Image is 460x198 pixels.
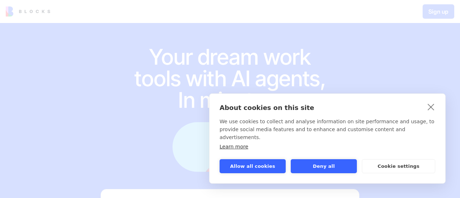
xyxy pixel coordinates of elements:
button: Allow all cookies [220,159,286,173]
p: We use cookies to collect and analyse information on site performance and usage, to provide socia... [220,118,435,141]
button: Cookie settings [362,159,435,173]
button: Deny all [291,159,357,173]
a: Learn more [220,144,248,149]
a: close [425,101,437,112]
strong: About cookies on this site [220,104,314,111]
